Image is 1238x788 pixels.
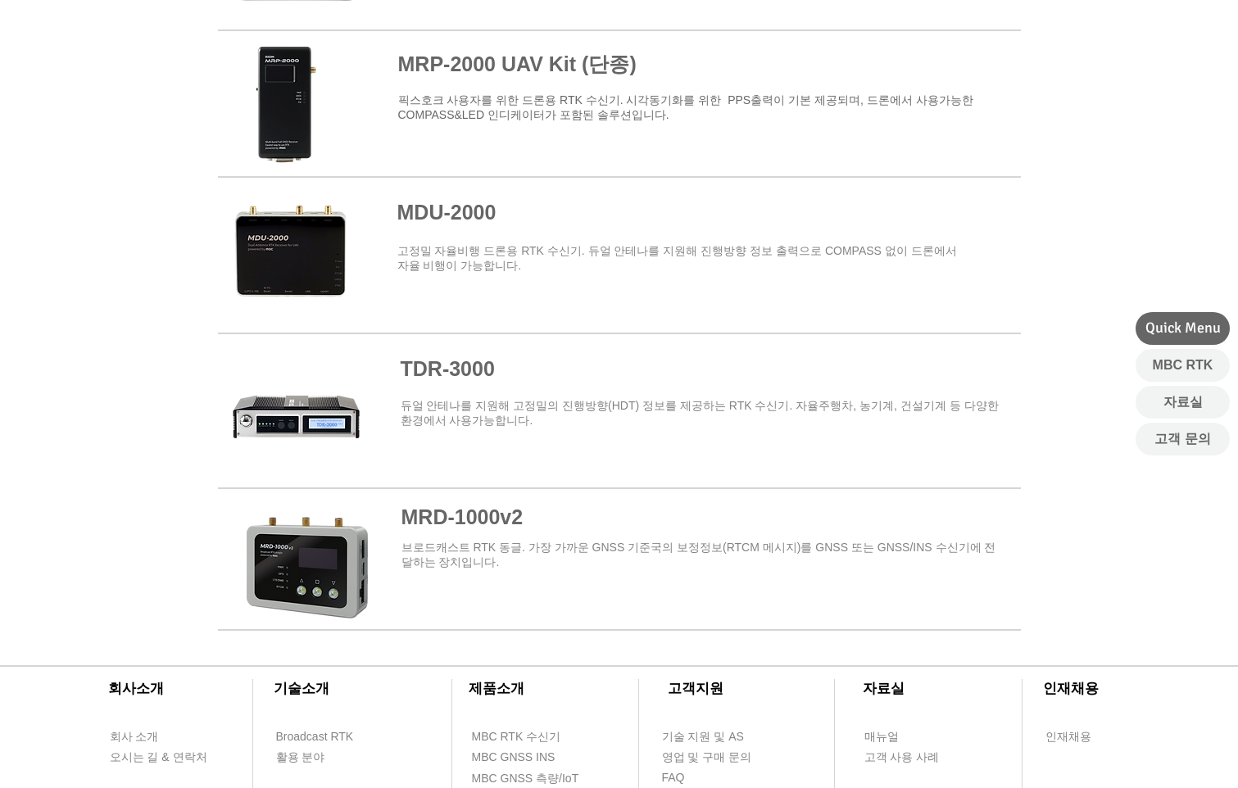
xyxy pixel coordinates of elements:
span: 고객 사용 사례 [864,750,940,766]
a: 영업 및 구매 문의 [661,747,755,768]
a: Broadcast RTK [275,727,370,747]
a: MBC RTK [1136,349,1230,382]
span: MBC RTK 수신기 [472,729,561,745]
a: 활용 분야 [275,747,370,768]
a: 회사 소개 [109,727,203,747]
span: ​인재채용 [1043,681,1099,696]
a: MBC RTK 수신기 [471,727,594,747]
a: 자료실 [1136,386,1230,419]
span: MBC GNSS 측량/IoT [472,771,579,787]
div: Quick Menu [1136,312,1230,345]
span: Broadcast RTK [276,729,354,745]
a: 고객 사용 사례 [864,747,958,768]
span: 인재채용 [1045,729,1091,745]
span: MBC RTK [1153,356,1213,374]
span: MBC GNSS INS [472,750,556,766]
a: 매뉴얼 [864,727,958,747]
span: ​기술소개 [274,681,329,696]
span: 오시는 길 & 연락처 [110,750,207,766]
a: 오시는 길 & 연락처 [109,747,220,768]
iframe: Wix Chat [1050,718,1238,788]
a: 기술 지원 및 AS [661,727,784,747]
a: 고객 문의 [1136,423,1230,455]
span: ​제품소개 [469,681,524,696]
span: FAQ [662,770,685,786]
span: 고객 문의 [1154,430,1210,448]
span: 영업 및 구매 문의 [662,750,752,766]
a: MBC GNSS INS [471,747,574,768]
span: 활용 분야 [276,750,325,766]
span: 회사 소개 [110,729,159,745]
a: 인재채용 [1045,727,1122,747]
span: 자료실 [1163,393,1203,411]
a: FAQ [661,768,755,788]
span: ​고객지원 [668,681,723,696]
span: ​자료실 [863,681,905,696]
span: Quick Menu [1145,318,1221,338]
span: 매뉴얼 [864,729,899,745]
span: ​회사소개 [108,681,164,696]
span: 기술 지원 및 AS [662,729,744,745]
